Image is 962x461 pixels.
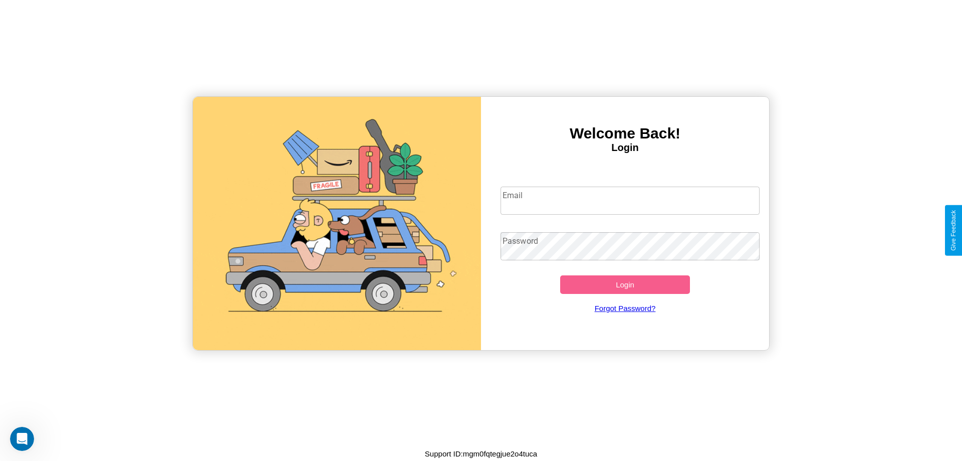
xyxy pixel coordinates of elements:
iframe: Intercom live chat [10,427,34,451]
h3: Welcome Back! [481,125,769,142]
button: Login [560,275,690,294]
h4: Login [481,142,769,153]
img: gif [193,97,481,350]
a: Forgot Password? [496,294,755,323]
div: Give Feedback [950,210,957,251]
p: Support ID: mgm0fqtegjue2o4tuca [425,447,537,460]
